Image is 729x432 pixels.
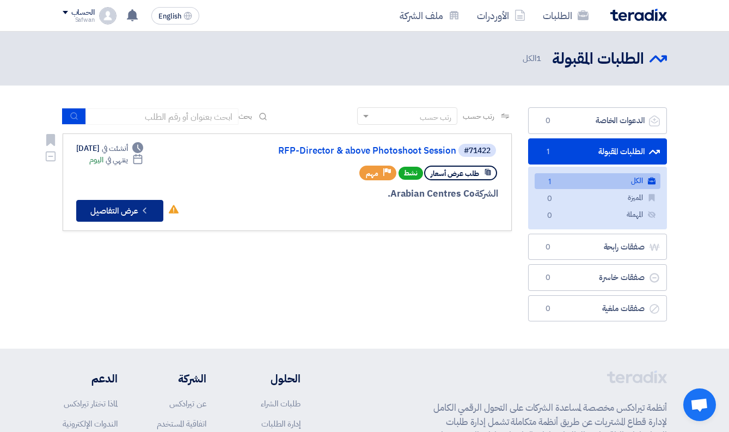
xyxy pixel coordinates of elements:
[63,418,118,430] a: الندوات الإلكترونية
[239,370,301,387] li: الحلول
[76,143,144,154] div: [DATE]
[420,112,451,123] div: رتب حسب
[238,111,253,122] span: بحث
[552,48,644,70] h2: الطلبات المقبولة
[543,193,556,205] span: 0
[63,370,118,387] li: الدعم
[158,13,181,20] span: English
[528,107,667,134] a: الدعوات الخاصة0
[542,272,555,283] span: 0
[366,168,378,179] span: مهم
[543,177,556,188] span: 1
[468,3,534,28] a: الأوردرات
[64,398,118,410] a: لماذا تختار تيرادكس
[542,147,555,157] span: 1
[528,138,667,165] a: الطلبات المقبولة1
[528,264,667,291] a: صفقات خاسرة0
[528,234,667,260] a: صفقات رابحة0
[535,207,660,223] a: المهملة
[610,9,667,21] img: Teradix logo
[535,173,660,189] a: الكل
[543,210,556,222] span: 0
[523,52,543,65] span: الكل
[169,398,206,410] a: عن تيرادكس
[86,108,238,125] input: ابحث بعنوان أو رقم الطلب
[464,147,491,155] div: #71422
[236,187,498,201] div: Arabian Centres Co.
[106,154,128,166] span: ينتهي في
[261,398,301,410] a: طلبات الشراء
[261,418,301,430] a: إدارة الطلبات
[431,168,479,179] span: طلب عرض أسعار
[391,3,468,28] a: ملف الشركة
[534,3,597,28] a: الطلبات
[475,187,498,200] span: الشركة
[528,295,667,322] a: صفقات ملغية0
[542,242,555,253] span: 0
[238,146,456,156] a: RFP-Director & above Photoshoot Session
[536,52,541,64] span: 1
[463,111,494,122] span: رتب حسب
[71,8,95,17] div: الحساب
[150,370,206,387] li: الشركة
[157,418,206,430] a: اتفاقية المستخدم
[102,143,128,154] span: أنشئت في
[151,7,199,25] button: English
[76,200,163,222] button: عرض التفاصيل
[399,167,423,180] span: نشط
[89,154,143,166] div: اليوم
[63,17,95,23] div: Safwan
[535,190,660,206] a: المميزة
[683,388,716,421] div: Open chat
[99,7,117,25] img: profile_test.png
[542,303,555,314] span: 0
[542,115,555,126] span: 0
